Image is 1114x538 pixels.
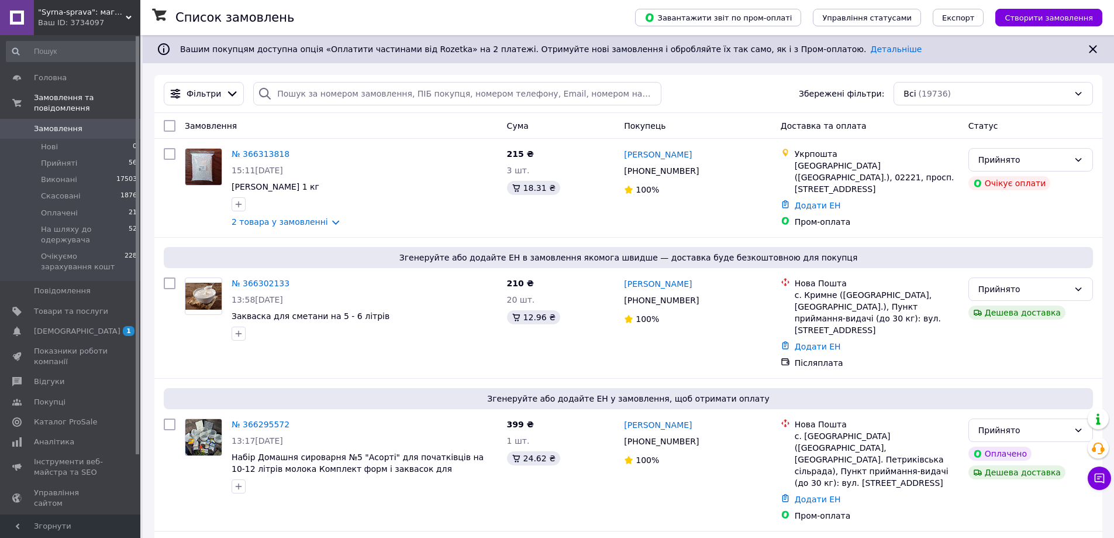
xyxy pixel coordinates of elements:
span: 13:17[DATE] [232,436,283,446]
span: Аналітика [34,437,74,447]
span: Головна [34,73,67,83]
span: (19736) [919,89,951,98]
span: Фільтри [187,88,221,100]
a: Додати ЕН [795,495,841,504]
span: Завантажити звіт по пром-оплаті [644,12,792,23]
span: [DEMOGRAPHIC_DATA] [34,326,120,337]
span: 56 [129,158,137,169]
div: Нова Пошта [795,419,959,430]
span: Нові [41,142,58,152]
span: 100% [636,185,659,194]
div: Пром-оплата [795,510,959,522]
img: Фото товару [185,419,222,455]
a: Фото товару [185,277,222,315]
a: № 366302133 [232,279,289,288]
div: Дешева доставка [968,465,1065,479]
span: 215 ₴ [507,149,534,159]
a: 2 товара у замовленні [232,217,328,227]
button: Чат з покупцем [1088,467,1111,490]
span: 0 [133,142,137,152]
span: Покупці [34,397,65,407]
span: 13:58[DATE] [232,295,283,304]
div: Пром-оплата [795,216,959,228]
div: [PHONE_NUMBER] [622,433,701,450]
a: Фото товару [185,148,222,186]
a: № 366313818 [232,149,289,159]
span: Створити замовлення [1005,13,1093,22]
span: Всі [903,88,916,100]
span: "Syrna-sprava": магазин для справжніх сироварів! [38,7,126,18]
a: [PERSON_NAME] [624,149,692,160]
span: Інструменти веб-майстра та SEO [34,457,108,478]
div: Прийнято [978,424,1069,437]
span: Прийняті [41,158,77,169]
input: Пошук за номером замовлення, ПІБ покупця, номером телефону, Email, номером накладної [253,82,661,105]
h1: Список замовлень [175,11,294,25]
span: 1876 [120,191,137,201]
a: [PERSON_NAME] [624,278,692,290]
span: 100% [636,455,659,465]
span: 20 шт. [507,295,535,304]
span: 17503 [116,174,137,185]
span: Оплачені [41,208,78,218]
div: [GEOGRAPHIC_DATA] ([GEOGRAPHIC_DATA].), 02221, просп. [STREET_ADDRESS] [795,160,959,195]
a: Набір Домашня сироварня №5 "Асорті" для початківців на 10-12 літрів молока Комплект форм і заквас... [232,453,484,485]
div: Укрпошта [795,148,959,160]
span: 21 [129,208,137,218]
span: 52 [129,224,137,245]
span: Доставка та оплата [781,121,867,131]
span: Повідомлення [34,286,91,296]
span: Управління статусами [822,13,912,22]
button: Експорт [933,9,984,26]
span: Каталог ProSale [34,417,97,427]
span: Замовлення [185,121,237,131]
div: Прийнято [978,283,1069,296]
span: Відгуки [34,376,64,387]
span: Товари та послуги [34,306,108,317]
span: Експорт [942,13,975,22]
span: На шляху до одержувача [41,224,129,245]
span: Показники роботи компанії [34,346,108,367]
span: Покупець [624,121,665,131]
a: Детальніше [871,44,922,54]
div: с. Кримне ([GEOGRAPHIC_DATA], [GEOGRAPHIC_DATA].), Пункт приймання-видачі (до 30 кг): вул. [STREE... [795,289,959,336]
span: 1 шт. [507,436,530,446]
div: 24.62 ₴ [507,451,560,465]
span: 100% [636,314,659,324]
a: Додати ЕН [795,342,841,351]
span: 1 [123,326,134,336]
button: Завантажити звіт по пром-оплаті [635,9,801,26]
div: Ваш ID: 3734097 [38,18,140,28]
button: Створити замовлення [995,9,1102,26]
div: с. [GEOGRAPHIC_DATA] ([GEOGRAPHIC_DATA], [GEOGRAPHIC_DATA]. Петриківська сільрада), Пункт прийман... [795,430,959,489]
span: 228 [125,251,137,272]
span: 3 шт. [507,166,530,175]
a: [PERSON_NAME] [624,419,692,431]
div: [PHONE_NUMBER] [622,163,701,179]
span: Замовлення [34,124,82,134]
button: Управління статусами [813,9,921,26]
div: Прийнято [978,153,1069,166]
span: 15:11[DATE] [232,166,283,175]
span: 399 ₴ [507,420,534,429]
div: Очікує оплати [968,176,1051,190]
span: Згенеруйте або додайте ЕН у замовлення, щоб отримати оплату [168,393,1088,405]
input: Пошук [6,41,138,62]
img: Фото товару [185,149,222,185]
div: Оплачено [968,447,1032,461]
div: [PHONE_NUMBER] [622,292,701,309]
a: [PERSON_NAME] 1 кг [232,182,319,191]
div: 12.96 ₴ [507,310,560,324]
span: Управління сайтом [34,488,108,509]
img: Фото товару [185,283,222,310]
div: 18.31 ₴ [507,181,560,195]
a: Закваска для сметани на 5 - 6 літрів [232,311,389,321]
span: Виконані [41,174,77,185]
span: Cума [507,121,529,131]
span: Замовлення та повідомлення [34,92,140,114]
div: Дешева доставка [968,306,1065,320]
div: Нова Пошта [795,277,959,289]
